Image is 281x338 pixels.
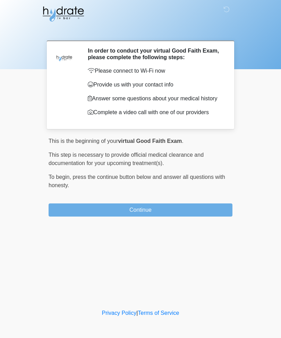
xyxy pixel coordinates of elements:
span: . [182,138,183,144]
a: Terms of Service [138,310,179,316]
button: Continue [49,203,232,217]
h2: In order to conduct your virtual Good Faith Exam, please complete the following steps: [88,47,222,61]
p: Please connect to Wi-Fi now [88,67,222,75]
h1: ‎ ‎ ‎ [43,25,238,38]
span: press the continue button below and answer all questions with honesty. [49,174,225,188]
a: Privacy Policy [102,310,137,316]
p: Complete a video call with one of our providers [88,108,222,117]
strong: virtual Good Faith Exam [118,138,182,144]
span: To begin, [49,174,73,180]
p: Answer some questions about your medical history [88,94,222,103]
img: Agent Avatar [54,47,75,68]
a: | [136,310,138,316]
span: This is the beginning of your [49,138,118,144]
p: Provide us with your contact info [88,81,222,89]
span: This step is necessary to provide official medical clearance and documentation for your upcoming ... [49,152,204,166]
img: Hydrate IV Bar - Fort Collins Logo [42,5,85,22]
